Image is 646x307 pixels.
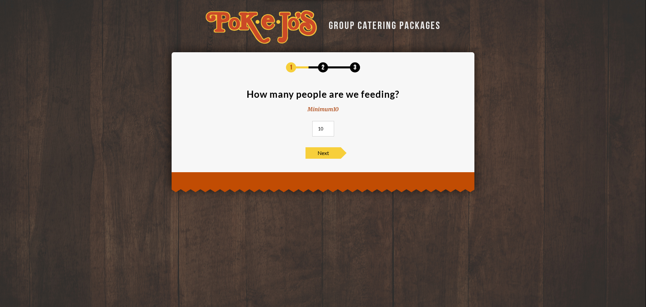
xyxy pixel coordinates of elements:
div: How many people are we feeding? [247,89,399,99]
span: Next [306,147,341,159]
span: 2 [318,62,328,72]
img: logo-34603ddf.svg [206,10,317,44]
div: Minimum 10 [308,105,338,113]
span: 3 [350,62,360,72]
div: GROUP CATERING PACKAGES [324,18,441,31]
span: 1 [286,62,296,72]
